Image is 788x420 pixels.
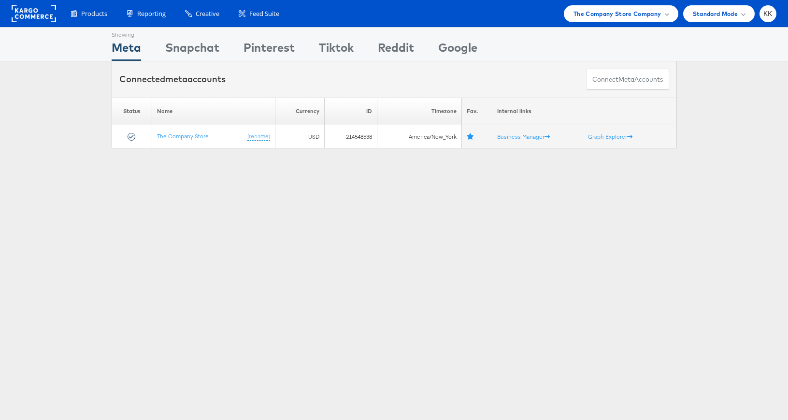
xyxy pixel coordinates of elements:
[165,39,219,61] div: Snapchat
[573,9,661,19] span: The Company Store Company
[763,11,773,17] span: KK
[152,98,275,125] th: Name
[112,28,141,39] div: Showing
[586,69,669,90] button: ConnectmetaAccounts
[157,132,209,140] a: The Company Store
[112,98,152,125] th: Status
[196,9,219,18] span: Creative
[247,132,270,141] a: (rename)
[324,125,377,148] td: 214548538
[119,73,226,86] div: Connected accounts
[165,73,187,85] span: meta
[275,98,324,125] th: Currency
[378,39,414,61] div: Reddit
[319,39,354,61] div: Tiktok
[618,75,634,84] span: meta
[438,39,477,61] div: Google
[693,9,738,19] span: Standard Mode
[112,39,141,61] div: Meta
[81,9,107,18] span: Products
[137,9,166,18] span: Reporting
[249,9,279,18] span: Feed Suite
[244,39,295,61] div: Pinterest
[588,133,632,140] a: Graph Explorer
[275,125,324,148] td: USD
[497,133,550,140] a: Business Manager
[377,98,462,125] th: Timezone
[324,98,377,125] th: ID
[377,125,462,148] td: America/New_York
